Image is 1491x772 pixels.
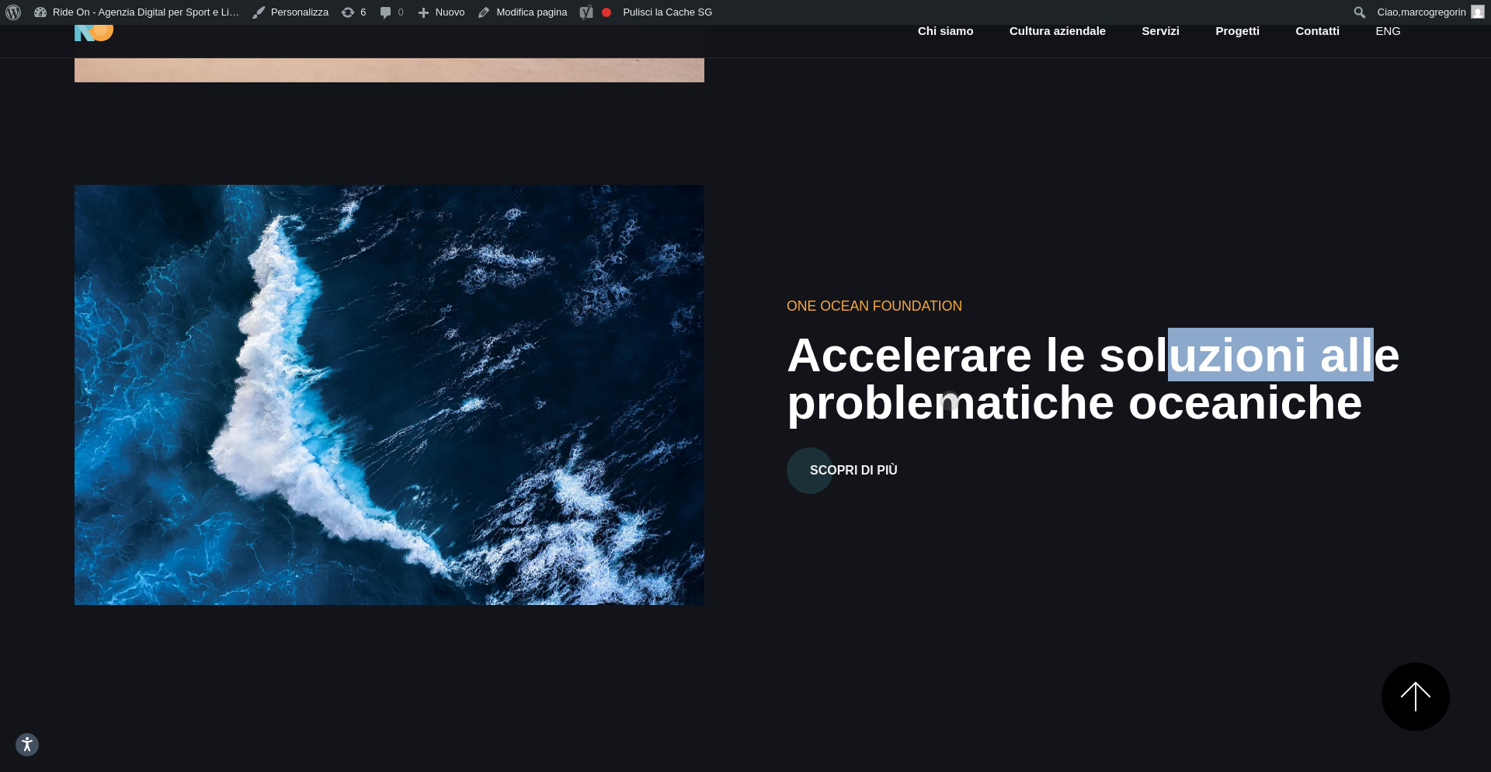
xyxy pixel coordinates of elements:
a: eng [1374,23,1402,40]
a: Servizi [1141,23,1181,40]
img: Ride On Agency [75,16,113,41]
div: La frase chiave non è stata impostata [602,8,611,17]
h6: One Ocean Foundation [787,296,1416,316]
a: Scopri di più [787,458,921,478]
h2: Accelerare le soluzioni alle problematiche oceaniche [787,331,1416,427]
a: Contatti [1294,23,1341,40]
a: Progetti [1214,23,1261,40]
button: Scopri di più [787,447,921,494]
span: marcogregorin [1401,6,1466,18]
a: Chi siamo [916,23,975,40]
a: Cultura aziendale [1008,23,1107,40]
